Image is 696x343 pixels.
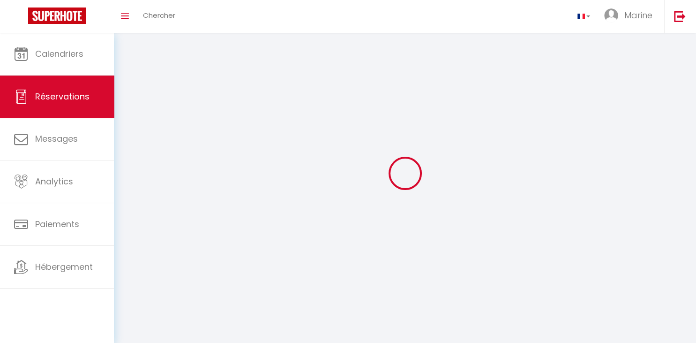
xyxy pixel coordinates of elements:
[35,91,90,102] span: Réservations
[35,218,79,230] span: Paiements
[35,261,93,273] span: Hébergement
[35,175,73,187] span: Analytics
[604,8,618,23] img: ...
[674,10,686,22] img: logout
[28,8,86,24] img: Super Booking
[35,48,83,60] span: Calendriers
[35,133,78,145] span: Messages
[143,10,175,20] span: Chercher
[624,9,652,21] span: Marine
